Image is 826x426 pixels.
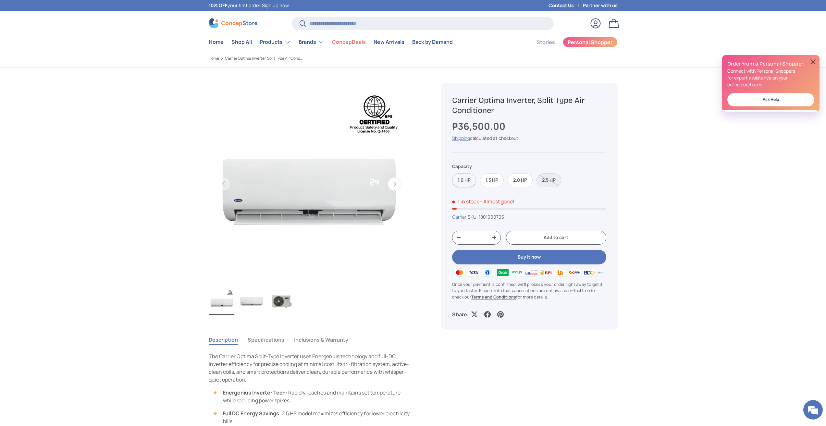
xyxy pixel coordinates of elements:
[209,36,224,48] a: Home
[452,135,470,141] a: Shipping
[452,120,507,133] strong: ₱36,500.00
[294,332,348,347] button: Inclusions & Warranty
[495,268,510,277] img: grabpay
[223,410,279,417] strong: Full DC Energy Savings
[727,60,814,67] h2: Order from a Personal Shopper!
[262,2,289,8] a: Sign up now
[452,214,466,220] a: Carrier
[479,214,504,220] span: 1801000705
[452,310,469,318] p: Share:
[412,36,453,48] a: Back by Demand
[506,231,606,245] button: Add to cart
[481,268,495,277] img: gcash
[727,67,814,88] p: Connect with Personal Shoppers for expert assistance on your online purchases.
[209,83,410,317] media-gallery: Gallery Viewer
[596,268,610,277] img: metrobank
[510,268,524,277] img: maya
[223,389,286,396] strong: Energenius Inverter Tech
[452,95,606,116] h1: Carrier Optima Inverter, Split Type Air Conditioner
[549,2,583,9] a: Contact Us
[583,2,618,9] a: Partner with us
[209,353,409,383] span: The Carrier Optima Split-Type Inverter uses Energenius technology and full-DC inverter efficiency...
[215,389,410,404] li: : Rapidly reaches and maintains set temperature while reducing power spikes.
[452,250,606,264] button: Buy it now
[521,36,618,49] nav: Secondary
[553,268,567,277] img: ubp
[563,37,618,47] a: Personal Shopper
[536,173,561,187] label: Sold out
[209,289,234,315] img: Carrier Optima Inverter, Split Type Air Conditioner
[209,332,238,347] button: Description
[374,36,404,48] a: New Arrivals
[567,268,582,277] img: qrph
[536,36,555,49] a: Stories
[215,409,410,425] li: : 2.5 HP model maximizes efficiency for lower electricity bills.
[727,93,814,106] a: Ask Help
[480,198,514,205] p: - Almost gone!
[248,332,284,347] button: Specifications
[468,214,478,220] span: SKU:
[466,214,504,220] span: |
[269,289,294,315] img: carrier-optima-1.00hp-split-type-inverter-outdoor-aircon-unit-full-view-concepstore
[452,268,466,277] img: master
[524,268,538,277] img: billease
[225,56,303,60] a: Carrier Optima Inverter, Split Type Air Conditioner
[568,40,612,45] span: Personal Shopper
[332,36,366,48] a: ConcepDeals
[452,281,606,300] p: Once your payment is confirmed, we'll process your order right away to get it to you faster. Plea...
[239,289,264,315] img: carrier-optima-1.00hp-split-type-inverter-indoor-aircon-unit-full-view-concepstore
[209,18,257,28] img: ConcepStore
[295,36,328,49] summary: Brands
[209,36,453,49] nav: Primary
[209,56,219,60] a: Home
[209,2,228,8] strong: 10% OFF
[452,198,479,205] span: 1 in stock
[452,135,606,141] div: calculated at checkout.
[471,294,516,300] a: Terms and Conditions
[231,36,252,48] a: Shop All
[209,55,425,61] nav: Breadcrumbs
[209,2,290,9] p: your first order! .
[582,268,596,277] img: bdo
[539,268,553,277] img: bpi
[452,163,472,170] legend: Capacity
[467,268,481,277] img: visa
[256,36,295,49] summary: Products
